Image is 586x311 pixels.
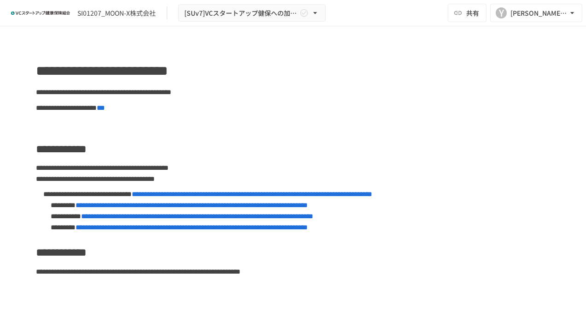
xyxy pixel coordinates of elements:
[178,4,326,22] button: [SUv7]VCスタートアップ健保への加入申請手続き
[77,8,156,18] div: SI01207_MOON-X株式会社
[11,6,70,20] img: ZDfHsVrhrXUoWEWGWYf8C4Fv4dEjYTEDCNvmL73B7ox
[496,7,507,18] div: Y
[448,4,486,22] button: 共有
[490,4,582,22] button: Y[PERSON_NAME][EMAIL_ADDRESS][DOMAIN_NAME]
[510,7,568,19] div: [PERSON_NAME][EMAIL_ADDRESS][DOMAIN_NAME]
[184,7,298,19] span: [SUv7]VCスタートアップ健保への加入申請手続き
[466,8,479,18] span: 共有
